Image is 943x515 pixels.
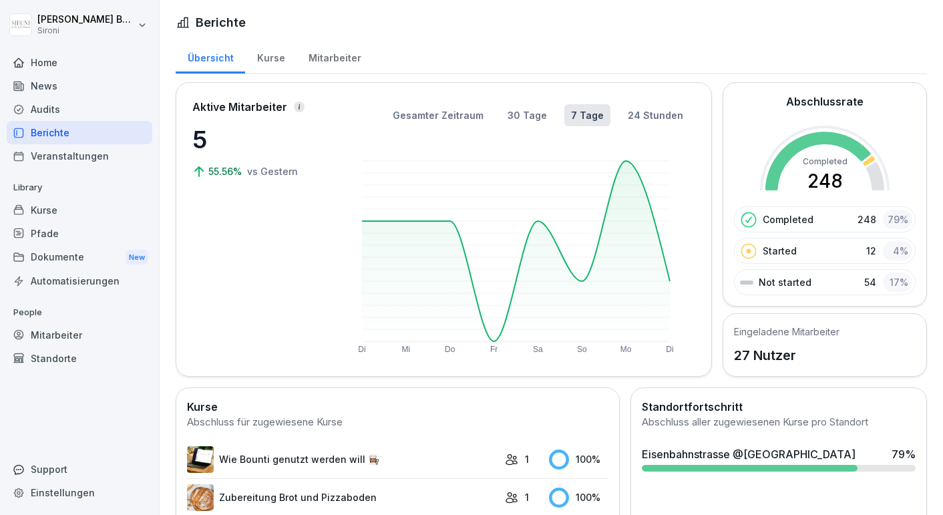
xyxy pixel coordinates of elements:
[7,144,152,168] a: Veranstaltungen
[402,345,411,354] text: Mi
[864,275,876,289] p: 54
[7,74,152,98] a: News
[187,415,608,430] div: Abschluss für zugewiesene Kurse
[187,446,498,473] a: Wie Bounti genutzt werden will 👩🏽‍🍳
[636,441,921,477] a: Eisenbahnstrasse @[GEOGRAPHIC_DATA]79%
[525,452,529,466] p: 1
[7,177,152,198] p: Library
[187,484,214,511] img: w9nobtcttnghg4wslidxrrlr.png
[501,104,554,126] button: 30 Tage
[763,244,797,258] p: Started
[549,488,609,508] div: 100 %
[7,51,152,74] a: Home
[7,481,152,504] a: Einstellungen
[549,450,609,470] div: 100 %
[734,345,839,365] p: 27 Nutzer
[187,446,214,473] img: bqcw87wt3eaim098drrkbvff.png
[208,164,244,178] p: 55.56%
[126,250,148,265] div: New
[577,345,587,354] text: So
[192,99,287,115] p: Aktive Mitarbeiter
[187,399,608,415] h2: Kurse
[7,245,152,270] div: Dokumente
[883,241,912,261] div: 4 %
[7,302,152,323] p: People
[445,345,455,354] text: Do
[666,345,673,354] text: Di
[192,122,326,158] p: 5
[247,164,298,178] p: vs Gestern
[866,244,876,258] p: 12
[533,345,543,354] text: Sa
[858,212,876,226] p: 248
[883,210,912,229] div: 79 %
[786,94,864,110] h2: Abschlussrate
[621,104,690,126] button: 24 Stunden
[245,39,297,73] a: Kurse
[7,198,152,222] a: Kurse
[642,415,916,430] div: Abschluss aller zugewiesenen Kurse pro Standort
[892,446,916,462] div: 79 %
[642,399,916,415] h2: Standortfortschritt
[763,212,813,226] p: Completed
[37,26,135,35] p: Sironi
[759,275,811,289] p: Not started
[7,121,152,144] a: Berichte
[883,273,912,292] div: 17 %
[187,484,498,511] a: Zubereitung Brot und Pizzaboden
[7,222,152,245] a: Pfade
[7,98,152,121] a: Audits
[7,245,152,270] a: DokumenteNew
[525,490,529,504] p: 1
[7,347,152,370] a: Standorte
[196,13,246,31] h1: Berichte
[7,269,152,293] a: Automatisierungen
[7,458,152,481] div: Support
[620,345,632,354] text: Mo
[358,345,365,354] text: Di
[297,39,373,73] a: Mitarbeiter
[564,104,610,126] button: 7 Tage
[7,323,152,347] a: Mitarbeiter
[176,39,245,73] a: Übersicht
[386,104,490,126] button: Gesamter Zeitraum
[642,446,856,462] div: Eisenbahnstrasse @[GEOGRAPHIC_DATA]
[37,14,135,25] p: [PERSON_NAME] Bazzano
[490,345,498,354] text: Fr
[734,325,839,339] h5: Eingeladene Mitarbeiter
